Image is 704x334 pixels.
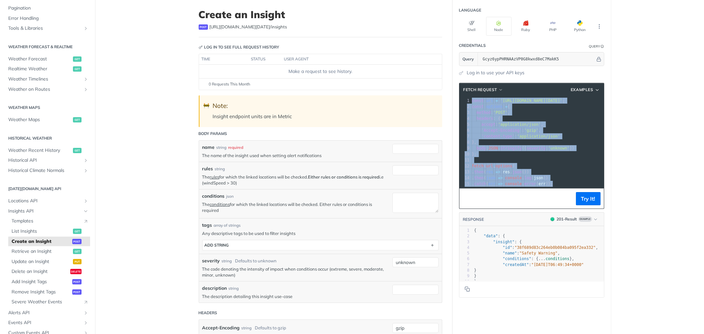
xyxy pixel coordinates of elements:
[459,169,471,175] div: 13
[73,249,82,254] span: get
[308,174,380,180] strong: Either rules or conditions is required
[73,56,82,62] span: get
[8,117,71,123] span: Weather Maps
[486,98,493,103] span: url
[472,152,477,156] span: };
[503,256,531,261] span: "conditions"
[199,9,442,20] h1: Create an Insight
[496,170,500,174] span: =>
[474,234,505,238] span: : {
[503,170,510,174] span: res
[12,299,80,305] span: Severe Weather Events
[481,128,522,133] span: 'Accept-Encoding'
[500,98,562,103] span: '[URL][DOMAIN_NAME][DATE]'
[503,251,517,255] span: "name"
[488,146,498,150] span: JSON
[589,44,604,49] div: QueryInformation
[210,202,230,207] a: conditions
[83,87,88,92] button: Show subpages for Weather on Routes
[459,133,471,139] div: 7
[235,258,277,264] div: Defaults to unknown
[459,151,471,157] div: 10
[505,104,508,109] span: =
[83,158,88,163] button: Show subpages for Historical API
[496,164,513,168] span: options
[202,230,439,236] p: Any descriptive tags to be used to filter insights
[202,285,227,292] label: description
[8,257,90,267] a: Update an Insightput
[477,110,491,115] span: method
[199,44,280,50] div: Log in to see full request history
[474,240,522,244] span: : {
[83,198,88,204] button: Show subpages for Locations API
[498,122,541,127] span: 'application/json'
[5,84,90,94] a: Weather on RoutesShow subpages for Weather on Routes
[199,24,208,30] span: post
[459,17,485,36] button: Shell
[505,182,522,186] span: console
[202,323,240,333] label: Accept-Encoding
[8,237,90,247] a: Create an Insightpost
[5,115,90,125] a: Weather Mapsget
[463,194,472,204] button: Copy to clipboard
[474,268,477,273] span: }
[8,216,90,226] a: TemplatesLink
[474,176,484,180] span: then
[8,287,90,297] a: Remove Insight Tagspost
[73,229,82,234] span: get
[8,5,88,12] span: Pagination
[463,284,472,294] button: Copy to clipboard
[8,226,90,236] a: List Insightsget
[484,234,498,238] span: "data"
[472,176,548,180] span: . ( . ( ))
[5,318,90,328] a: Events APIShow subpages for Events API
[83,77,88,82] button: Show subpages for Weather Timelines
[601,45,604,48] i: Information
[255,323,286,333] div: Defaults to gzip
[8,76,82,83] span: Weather Timelines
[472,98,565,103] span: ;
[70,269,82,274] span: delete
[12,289,71,295] span: Remove Insight Tags
[8,66,71,72] span: Realtime Weather
[486,170,493,174] span: res
[459,239,470,245] div: 3
[520,251,558,255] span: "Safety Warning"
[12,268,69,275] span: Delete an Insight
[474,245,598,250] span: : ,
[12,218,80,224] span: Templates
[5,166,90,176] a: Historical Climate NormalsShow subpages for Historical Climate Normals
[5,105,90,111] h2: Weather Maps
[5,44,90,50] h2: Weather Forecast & realtime
[12,258,71,265] span: Update an Insight
[594,21,604,31] button: More Languages
[5,3,90,13] a: Pagination
[527,146,546,150] span: severity
[202,174,389,186] p: The for which the linked locations will be checked. i.e (windSpeed > 30)
[567,17,593,36] button: Python
[488,182,496,186] span: err
[459,121,471,127] div: 5
[215,166,225,172] div: string
[503,245,512,250] span: "id"
[459,139,471,145] div: 8
[472,98,484,103] span: const
[472,146,575,150] span: : . ({ : })
[539,182,546,186] span: err
[8,167,82,174] span: Historical Climate Normals
[202,293,389,299] p: The description detailing this insight use-case
[209,81,251,87] span: 0 Requests This Month
[472,170,529,174] span: . ( . ())
[199,131,227,137] div: Body Params
[459,175,471,181] div: 14
[201,68,439,75] div: Make a request to see history.
[472,104,510,109] span: {
[202,266,389,278] p: The code denoting the intensity of impact when conditions occur (extreme, severe, moderate, minor...
[199,45,203,49] svg: Key
[73,117,82,122] span: get
[459,262,470,268] div: 7
[481,134,515,139] span: 'content-type'
[493,240,515,244] span: "insight"
[472,104,484,109] span: const
[8,277,90,287] a: Add Insight Tagspost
